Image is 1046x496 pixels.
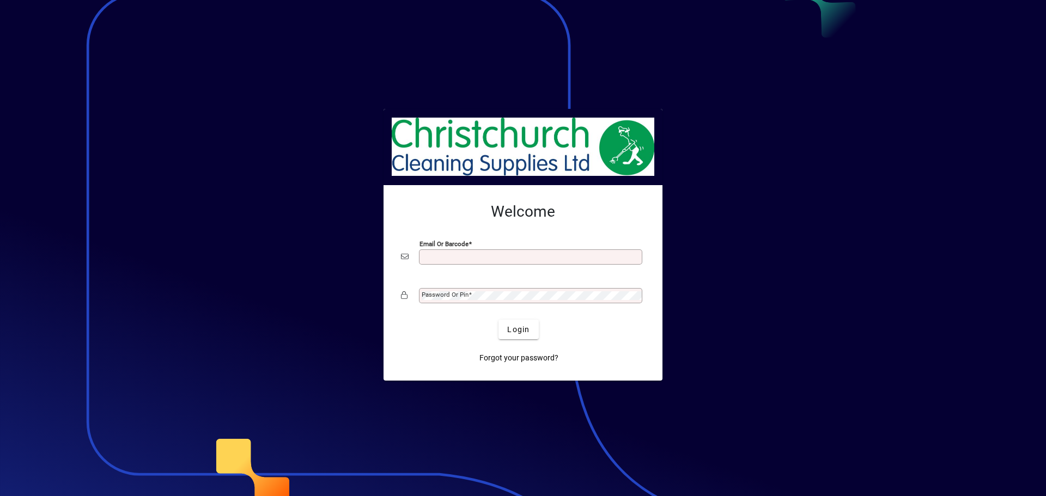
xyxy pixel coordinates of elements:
[507,324,530,335] span: Login
[419,240,469,248] mat-label: Email or Barcode
[475,348,563,368] a: Forgot your password?
[479,352,558,364] span: Forgot your password?
[401,203,645,221] h2: Welcome
[422,291,469,298] mat-label: Password or Pin
[498,320,538,339] button: Login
